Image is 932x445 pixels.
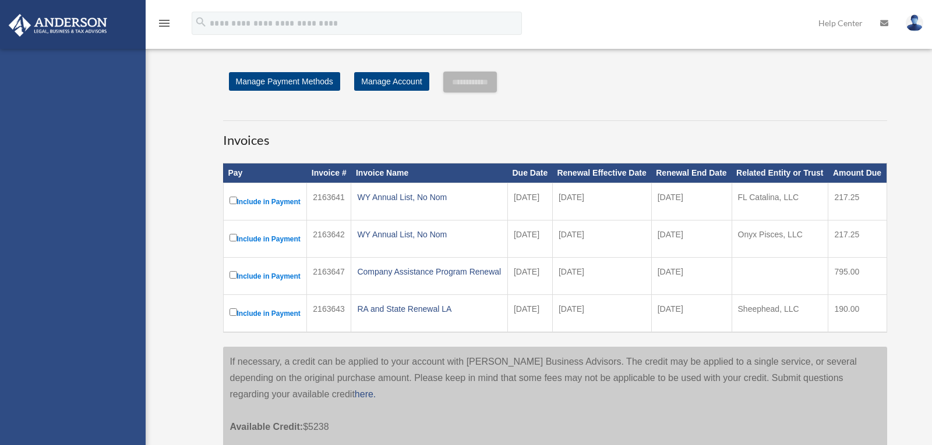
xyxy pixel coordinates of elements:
td: Sheephead, LLC [732,295,828,333]
td: [DATE] [507,183,552,220]
input: Include in Payment [230,197,237,204]
a: here. [355,389,376,399]
th: Invoice # [307,163,351,183]
i: search [195,16,207,29]
td: [DATE] [651,258,732,295]
label: Include in Payment [230,269,301,283]
td: [DATE] [507,220,552,258]
td: [DATE] [552,183,651,220]
td: [DATE] [552,220,651,258]
td: 2163643 [307,295,351,333]
a: menu [157,20,171,30]
i: menu [157,16,171,30]
a: Manage Account [354,72,429,91]
td: [DATE] [651,295,732,333]
td: [DATE] [552,258,651,295]
div: RA and State Renewal LA [357,301,502,317]
td: [DATE] [552,295,651,333]
td: 217.25 [828,183,887,220]
td: Onyx Pisces, LLC [732,220,828,258]
td: 795.00 [828,258,887,295]
label: Include in Payment [230,194,301,209]
td: 190.00 [828,295,887,333]
img: User Pic [906,15,923,31]
div: WY Annual List, No Nom [357,189,502,205]
th: Pay [223,163,307,183]
input: Include in Payment [230,271,237,279]
div: WY Annual List, No Nom [357,226,502,243]
th: Amount Due [828,163,887,183]
img: Anderson Advisors Platinum Portal [5,14,111,37]
td: 2163641 [307,183,351,220]
td: [DATE] [507,295,552,333]
td: [DATE] [507,258,552,295]
td: 217.25 [828,220,887,258]
td: FL Catalina, LLC [732,183,828,220]
p: $5238 [230,403,880,435]
th: Renewal Effective Date [552,163,651,183]
h3: Invoices [223,120,887,149]
td: [DATE] [651,183,732,220]
td: 2163642 [307,220,351,258]
th: Renewal End Date [651,163,732,183]
input: Include in Payment [230,308,237,316]
th: Invoice Name [351,163,508,183]
th: Related Entity or Trust [732,163,828,183]
label: Include in Payment [230,306,301,321]
span: Available Credit: [230,422,303,432]
label: Include in Payment [230,232,301,246]
input: Include in Payment [230,234,237,241]
th: Due Date [507,163,552,183]
div: Company Assistance Program Renewal [357,264,502,280]
a: Manage Payment Methods [229,72,340,91]
td: 2163647 [307,258,351,295]
td: [DATE] [651,220,732,258]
